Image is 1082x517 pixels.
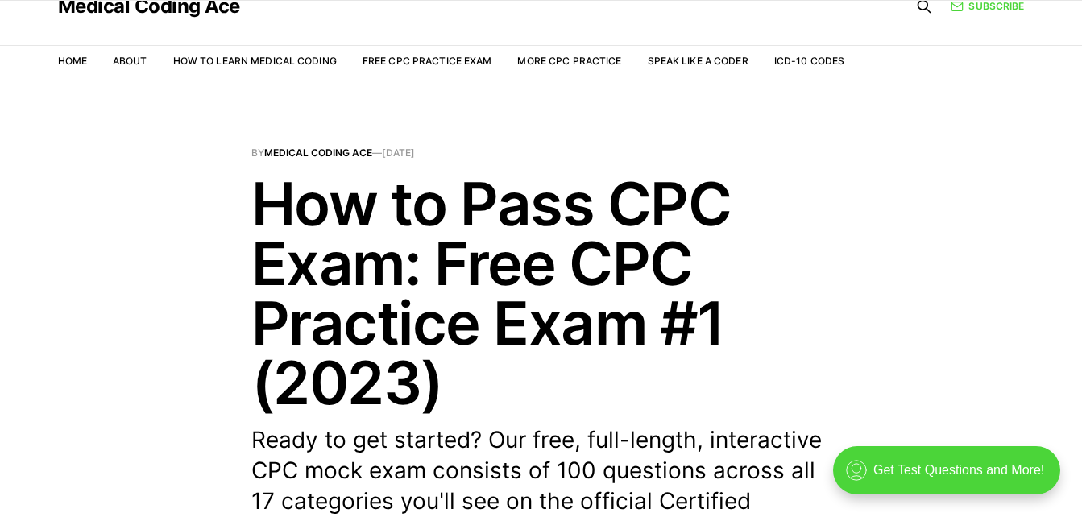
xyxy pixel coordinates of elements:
iframe: portal-trigger [819,438,1082,517]
h1: How to Pass CPC Exam: Free CPC Practice Exam #1 (2023) [251,174,831,412]
a: More CPC Practice [517,55,621,67]
span: By — [251,148,831,158]
a: Free CPC Practice Exam [363,55,492,67]
a: About [113,55,147,67]
a: How to Learn Medical Coding [173,55,337,67]
a: Medical Coding Ace [264,147,372,159]
a: Home [58,55,87,67]
a: Speak Like a Coder [648,55,748,67]
a: ICD-10 Codes [774,55,844,67]
time: [DATE] [382,147,415,159]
